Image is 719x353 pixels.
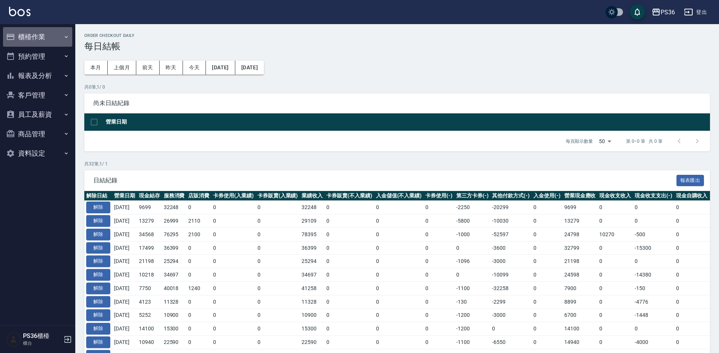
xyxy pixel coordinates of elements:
[374,228,424,241] td: 0
[674,268,710,282] td: 0
[374,309,424,322] td: 0
[300,281,324,295] td: 41258
[211,191,256,201] th: 卡券使用(入業績)
[300,228,324,241] td: 78395
[112,255,137,268] td: [DATE]
[112,201,137,214] td: [DATE]
[137,322,162,336] td: 14100
[3,105,72,124] button: 員工及薪資
[324,214,374,228] td: 0
[454,214,491,228] td: -5800
[186,268,211,282] td: 0
[661,8,675,17] div: PS36
[162,322,187,336] td: 15300
[137,268,162,282] td: 10218
[86,269,110,281] button: 解除
[597,295,633,309] td: 0
[490,268,532,282] td: -10099
[454,335,491,349] td: -1100
[300,241,324,255] td: 36399
[186,335,211,349] td: 0
[324,191,374,201] th: 卡券販賣(不入業績)
[162,281,187,295] td: 40018
[137,228,162,241] td: 34568
[454,228,491,241] td: -1000
[490,228,532,241] td: -52597
[162,241,187,255] td: 36399
[423,335,454,349] td: 0
[112,241,137,255] td: [DATE]
[112,228,137,241] td: [DATE]
[186,281,211,295] td: 1240
[112,335,137,349] td: [DATE]
[374,241,424,255] td: 0
[256,191,300,201] th: 卡券販賣(入業績)
[454,309,491,322] td: -1200
[532,295,562,309] td: 0
[84,41,710,52] h3: 每日結帳
[256,295,300,309] td: 0
[597,255,633,268] td: 0
[3,86,72,105] button: 客戶管理
[374,295,424,309] td: 0
[186,201,211,214] td: 0
[137,281,162,295] td: 7750
[324,241,374,255] td: 0
[532,214,562,228] td: 0
[256,201,300,214] td: 0
[3,47,72,66] button: 預約管理
[112,295,137,309] td: [DATE]
[3,144,72,163] button: 資料設定
[674,214,710,228] td: 0
[86,309,110,321] button: 解除
[300,191,324,201] th: 業績收入
[562,191,598,201] th: 營業現金應收
[86,229,110,240] button: 解除
[532,241,562,255] td: 0
[597,281,633,295] td: 0
[562,295,598,309] td: 8899
[454,191,491,201] th: 第三方卡券(-)
[162,214,187,228] td: 26999
[136,61,160,75] button: 前天
[532,201,562,214] td: 0
[23,332,61,340] h5: PS36櫃檯
[597,228,633,241] td: 10270
[597,191,633,201] th: 現金收支收入
[324,201,374,214] td: 0
[112,309,137,322] td: [DATE]
[86,323,110,335] button: 解除
[211,281,256,295] td: 0
[324,255,374,268] td: 0
[300,309,324,322] td: 10900
[454,295,491,309] td: -130
[374,191,424,201] th: 入金儲值(不入業績)
[186,214,211,228] td: 2110
[490,214,532,228] td: -10030
[300,295,324,309] td: 11328
[137,214,162,228] td: 13279
[137,191,162,201] th: 現金結存
[597,335,633,349] td: 0
[137,295,162,309] td: 4123
[423,268,454,282] td: 0
[532,228,562,241] td: 0
[674,309,710,322] td: 0
[137,309,162,322] td: 5252
[324,281,374,295] td: 0
[86,202,110,213] button: 解除
[256,309,300,322] td: 0
[454,322,491,336] td: -1200
[633,214,674,228] td: 0
[108,61,136,75] button: 上個月
[681,5,710,19] button: 登出
[162,191,187,201] th: 服務消費
[532,281,562,295] td: 0
[211,295,256,309] td: 0
[86,255,110,267] button: 解除
[562,335,598,349] td: 14940
[490,191,532,201] th: 其他付款方式(-)
[490,241,532,255] td: -3600
[454,281,491,295] td: -1100
[674,255,710,268] td: 0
